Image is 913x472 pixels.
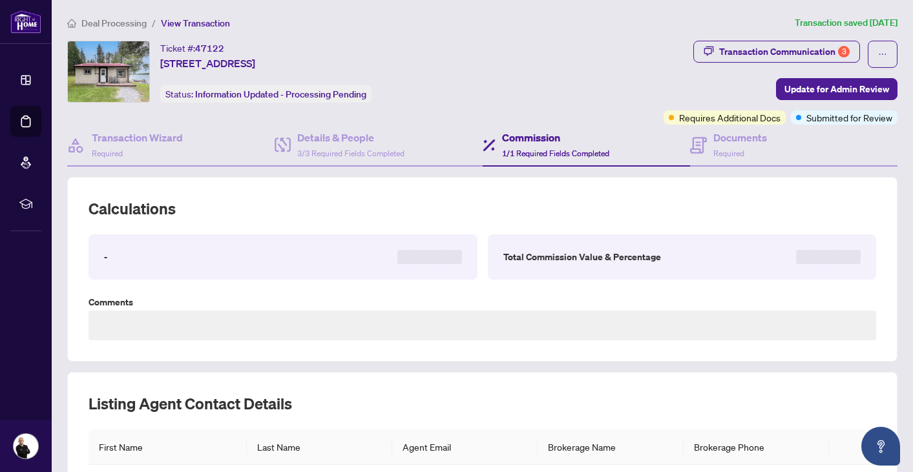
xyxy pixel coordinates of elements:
span: Required [713,149,744,158]
span: 1/1 Required Fields Completed [502,149,609,158]
span: Update for Admin Review [784,79,889,99]
h2: Listing Agent Contact Details [89,393,876,414]
h2: Calculations [89,198,876,219]
span: Submitted for Review [806,110,892,125]
h4: Commission [502,130,609,145]
th: First Name [89,429,247,465]
span: 47122 [195,43,224,54]
span: Required [92,149,123,158]
h4: Details & People [297,130,404,145]
span: [STREET_ADDRESS] [160,56,255,71]
span: ellipsis [878,50,887,59]
th: Last Name [247,429,392,465]
span: Information Updated - Processing Pending [195,88,366,100]
th: Brokerage Name [538,429,683,465]
img: logo [10,10,41,34]
h4: Transaction Wizard [92,130,183,145]
button: Update for Admin Review [776,78,897,100]
span: Deal Processing [81,17,147,29]
img: Profile Icon [14,434,38,458]
button: Open asap [861,427,900,466]
div: 3 [838,46,850,57]
th: Brokerage Phone [684,429,829,465]
div: Status: [160,85,372,103]
label: Total Commission Value & Percentage [503,250,661,264]
span: home [67,19,76,28]
article: Transaction saved [DATE] [795,15,897,30]
span: 3/3 Required Fields Completed [297,149,404,158]
label: Comments [89,295,876,309]
label: - [104,250,107,264]
button: Transaction Communication3 [693,41,860,63]
div: Transaction Communication [719,41,850,62]
div: Ticket #: [160,41,224,56]
img: IMG-X12273872_1.jpg [68,41,149,102]
span: View Transaction [161,17,230,29]
th: Agent Email [392,429,538,465]
span: Requires Additional Docs [679,110,781,125]
h4: Documents [713,130,767,145]
li: / [152,15,156,30]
